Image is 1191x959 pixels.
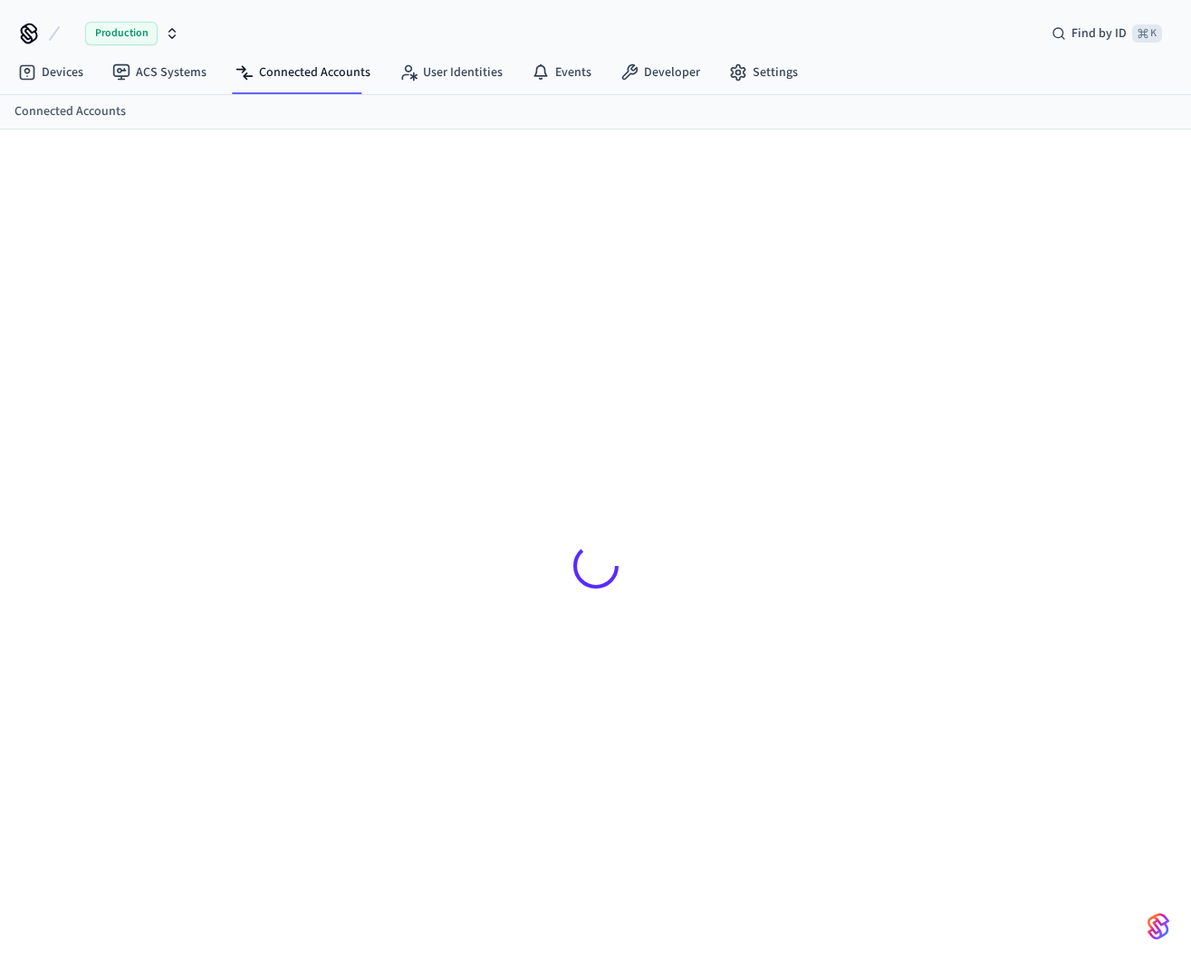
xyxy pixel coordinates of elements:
a: Connected Accounts [14,102,126,121]
a: Devices [4,56,98,89]
a: ACS Systems [98,56,221,89]
a: Settings [715,56,812,89]
a: Developer [606,56,715,89]
a: Connected Accounts [221,56,385,89]
a: Events [517,56,606,89]
span: ⌘ K [1132,24,1162,43]
img: SeamLogoGradient.69752ec5.svg [1148,912,1169,941]
span: Find by ID [1071,24,1127,43]
a: User Identities [385,56,517,89]
span: Production [85,22,158,45]
div: Find by ID⌘ K [1037,17,1177,50]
